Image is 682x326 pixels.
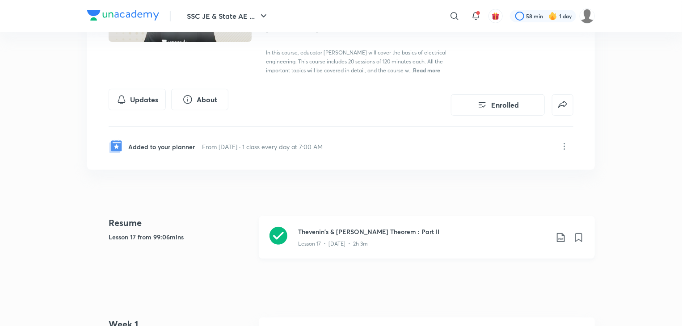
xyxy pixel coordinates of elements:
[202,142,323,151] p: From [DATE] · 1 class every day at 7:00 AM
[298,240,368,248] p: Lesson 17 • [DATE] • 2h 3m
[109,89,166,110] button: Updates
[492,12,500,20] img: avatar
[548,12,557,21] img: streak
[171,89,228,110] button: About
[87,10,159,23] a: Company Logo
[109,232,252,242] h5: Lesson 17 from 99:06mins
[488,9,503,23] button: avatar
[259,216,595,269] a: Thevenin's & [PERSON_NAME] Theorem : Part IILesson 17 • [DATE] • 2h 3m
[87,10,159,21] img: Company Logo
[413,67,440,74] span: Read more
[298,227,548,236] h3: Thevenin's & [PERSON_NAME] Theorem : Part II
[266,49,446,74] span: In this course, educator [PERSON_NAME] will cover the basics of electrical engineering. This cour...
[451,94,545,116] button: Enrolled
[128,142,195,151] p: Added to your planner
[181,7,274,25] button: SSC JE & State AE ...
[552,94,573,116] button: false
[109,216,252,230] h4: Resume
[580,8,595,24] img: nilesh kundlik bidgar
